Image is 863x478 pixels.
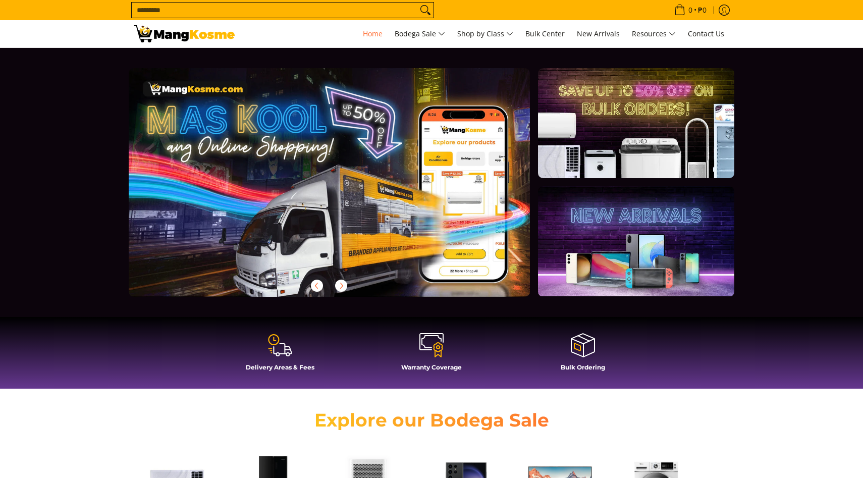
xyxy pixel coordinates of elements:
[209,363,351,371] h4: Delivery Areas & Fees
[572,20,625,47] a: New Arrivals
[627,20,681,47] a: Resources
[358,20,388,47] a: Home
[688,29,724,38] span: Contact Us
[632,28,676,40] span: Resources
[361,363,502,371] h4: Warranty Coverage
[330,275,352,297] button: Next
[512,332,654,379] a: Bulk Ordering
[417,3,434,18] button: Search
[363,29,383,38] span: Home
[134,25,235,42] img: Mang Kosme: Your Home Appliances Warehouse Sale Partner!
[209,332,351,379] a: Delivery Areas & Fees
[457,28,513,40] span: Shop by Class
[696,7,708,14] span: ₱0
[390,20,450,47] a: Bodega Sale
[520,20,570,47] a: Bulk Center
[687,7,694,14] span: 0
[395,28,445,40] span: Bodega Sale
[285,409,578,432] h2: Explore our Bodega Sale
[525,29,565,38] span: Bulk Center
[245,20,729,47] nav: Main Menu
[671,5,710,16] span: •
[577,29,620,38] span: New Arrivals
[452,20,518,47] a: Shop by Class
[361,332,502,379] a: Warranty Coverage
[306,275,328,297] button: Previous
[683,20,729,47] a: Contact Us
[129,68,562,313] a: More
[512,363,654,371] h4: Bulk Ordering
